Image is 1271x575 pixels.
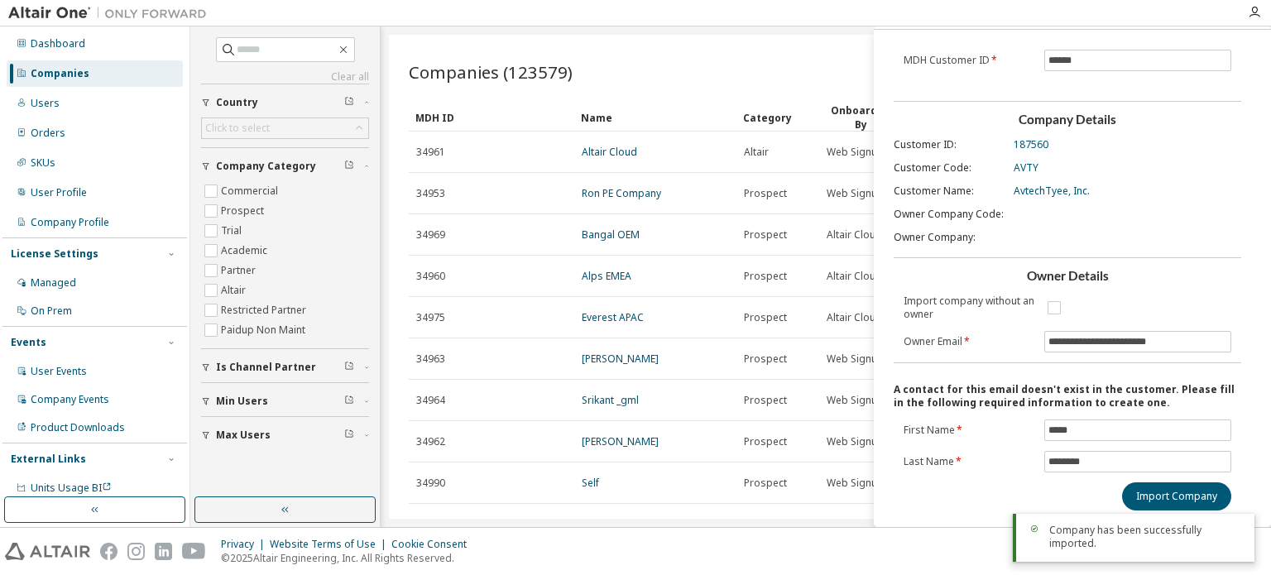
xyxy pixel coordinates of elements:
[216,160,316,173] span: Company Category
[221,320,309,340] label: Paidup Non Maint
[409,60,573,84] span: Companies (123579)
[416,394,445,407] span: 34964
[827,435,884,448] span: Web Signup
[216,96,258,109] span: Country
[216,429,271,442] span: Max Users
[744,187,787,200] span: Prospect
[201,383,369,419] button: Min Users
[827,187,884,200] span: Web Signup
[581,104,730,131] div: Name
[827,352,884,366] span: Web Signup
[1122,482,1231,510] button: Import Company
[415,104,568,131] div: MDH ID
[344,361,354,374] span: Clear filter
[201,84,369,121] button: Country
[582,186,661,200] a: Ron PE Company
[31,276,76,290] div: Managed
[416,228,445,242] span: 34969
[100,543,118,560] img: facebook.svg
[416,477,445,490] span: 34990
[221,201,267,221] label: Prospect
[31,97,60,110] div: Users
[582,269,631,283] a: Alps EMEA
[216,361,316,374] span: Is Channel Partner
[344,429,354,442] span: Clear filter
[391,538,477,551] div: Cookie Consent
[582,434,659,448] a: [PERSON_NAME]
[11,336,46,349] div: Events
[31,156,55,170] div: SKUs
[201,417,369,453] button: Max Users
[31,304,72,318] div: On Prem
[31,127,65,140] div: Orders
[827,311,882,324] span: Altair Cloud
[221,221,245,241] label: Trial
[416,146,445,159] span: 34961
[416,435,445,448] span: 34962
[894,208,1004,221] span: Owner Company Code :
[744,477,787,490] span: Prospect
[894,231,976,244] span: Owner Company :
[904,335,1034,348] label: Owner Email
[904,295,1034,321] label: Import company without an owner
[216,395,268,408] span: Min Users
[743,104,813,131] div: Category
[582,517,652,531] a: Water-Gen Ltd.
[894,161,971,175] span: Customer Code :
[744,352,787,366] span: Prospect
[894,268,1241,285] h3: Owner Details
[894,112,1241,128] h3: Company Details
[894,184,974,198] span: Customer Name :
[744,311,787,324] span: Prospect
[416,352,445,366] span: 34963
[827,228,882,242] span: Altair Cloud
[582,393,639,407] a: Srikant _gml
[221,538,270,551] div: Privacy
[904,424,1034,437] label: First Name
[221,280,249,300] label: Altair
[221,241,271,261] label: Academic
[582,476,599,490] a: Self
[904,54,1034,67] label: MDH Customer ID
[8,5,215,22] img: Altair One
[1014,138,1048,151] span: 187560
[582,352,659,366] a: [PERSON_NAME]
[11,453,86,466] div: External Links
[416,187,445,200] span: 34953
[744,228,787,242] span: Prospect
[31,37,85,50] div: Dashboard
[270,538,391,551] div: Website Terms of Use
[744,394,787,407] span: Prospect
[31,421,125,434] div: Product Downloads
[827,477,884,490] span: Web Signup
[182,543,206,560] img: youtube.svg
[744,518,787,531] span: Prospect
[221,181,281,201] label: Commercial
[201,148,369,184] button: Company Category
[127,543,145,560] img: instagram.svg
[201,70,369,84] a: Clear all
[894,383,1241,410] div: A contact for this email doesn't exist in the customer. Please fill in the following required inf...
[1049,524,1241,550] div: Company has been successfully imported.
[744,270,787,283] span: Prospect
[826,103,895,132] div: Onboarded By
[1014,161,1038,175] span: AVTY
[31,216,109,229] div: Company Profile
[894,138,957,151] span: Customer ID :
[582,310,644,324] a: Everest APAC
[221,300,309,320] label: Restricted Partner
[416,518,445,531] span: 29796
[582,145,637,159] a: Altair Cloud
[827,394,884,407] span: Web Signup
[344,96,354,109] span: Clear filter
[31,481,112,495] span: Units Usage BI
[1014,184,1090,198] span: AvtechTyee, Inc.
[31,186,87,199] div: User Profile
[344,160,354,173] span: Clear filter
[205,122,270,135] div: Click to select
[744,146,769,159] span: Altair
[155,543,172,560] img: linkedin.svg
[201,349,369,386] button: Is Channel Partner
[344,395,354,408] span: Clear filter
[202,118,368,138] div: Click to select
